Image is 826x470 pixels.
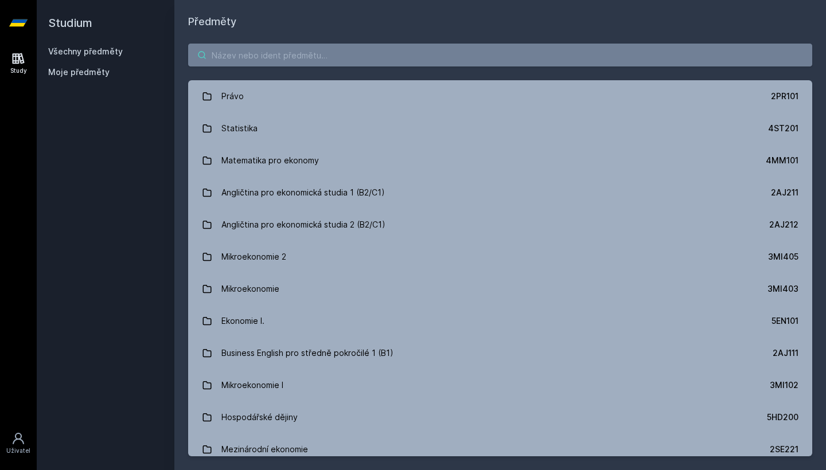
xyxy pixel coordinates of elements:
a: Právo 2PR101 [188,80,812,112]
a: Uživatel [2,426,34,461]
div: Mikroekonomie [221,277,279,300]
div: Mikroekonomie I [221,374,283,397]
div: 4ST201 [768,123,798,134]
div: 2AJ111 [773,347,798,359]
input: Název nebo ident předmětu… [188,44,812,66]
a: Study [2,46,34,81]
a: Mezinárodní ekonomie 2SE221 [188,433,812,465]
a: Ekonomie I. 5EN101 [188,305,812,337]
a: Matematika pro ekonomy 4MM101 [188,144,812,177]
a: Business English pro středně pokročilé 1 (B1) 2AJ111 [188,337,812,369]
div: Hospodářské dějiny [221,406,298,429]
a: Mikroekonomie 2 3MI405 [188,241,812,273]
a: Hospodářské dějiny 5HD200 [188,401,812,433]
div: 3MI403 [767,283,798,295]
div: Mezinárodní ekonomie [221,438,308,461]
div: Angličtina pro ekonomická studia 2 (B2/C1) [221,213,385,236]
div: Uživatel [6,446,30,455]
h1: Předměty [188,14,812,30]
a: Angličtina pro ekonomická studia 1 (B2/C1) 2AJ211 [188,177,812,209]
div: 2SE221 [770,444,798,455]
div: Mikroekonomie 2 [221,245,286,268]
div: Study [10,66,27,75]
div: 3MI102 [770,379,798,391]
div: 5EN101 [772,315,798,327]
a: Statistika 4ST201 [188,112,812,144]
a: Všechny předměty [48,46,123,56]
div: Matematika pro ekonomy [221,149,319,172]
div: Právo [221,85,244,108]
div: 4MM101 [766,155,798,166]
div: Business English pro středně pokročilé 1 (B1) [221,342,393,365]
div: 2PR101 [771,91,798,102]
div: Ekonomie I. [221,310,264,332]
div: 2AJ211 [771,187,798,198]
div: Angličtina pro ekonomická studia 1 (B2/C1) [221,181,385,204]
a: Angličtina pro ekonomická studia 2 (B2/C1) 2AJ212 [188,209,812,241]
a: Mikroekonomie I 3MI102 [188,369,812,401]
div: 5HD200 [767,412,798,423]
div: Statistika [221,117,258,140]
div: 3MI405 [768,251,798,263]
span: Moje předměty [48,66,110,78]
a: Mikroekonomie 3MI403 [188,273,812,305]
div: 2AJ212 [769,219,798,230]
